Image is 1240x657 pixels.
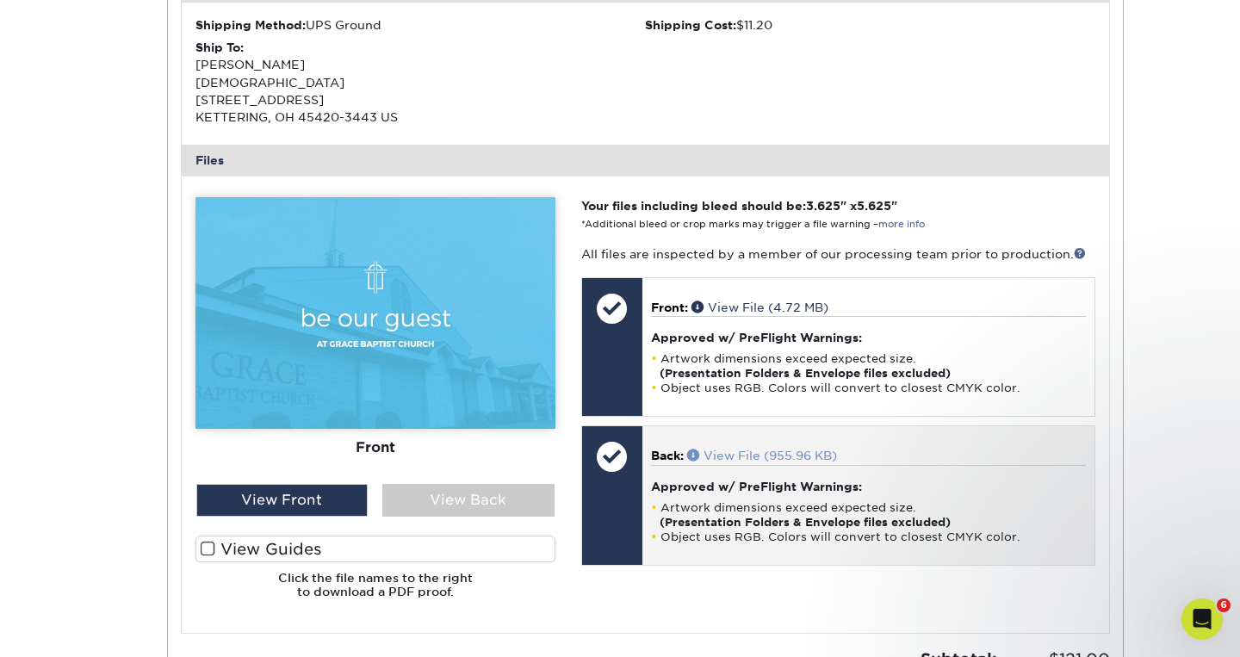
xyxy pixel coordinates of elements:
label: View Guides [195,536,555,562]
small: *Additional bleed or crop marks may trigger a file warning – [581,219,925,230]
div: [PERSON_NAME] [DEMOGRAPHIC_DATA] [STREET_ADDRESS] KETTERING, OH 45420-3443 US [195,39,646,127]
li: Artwork dimensions exceed expected size. [651,351,1086,381]
a: more info [878,219,925,230]
h6: Click the file names to the right to download a PDF proof. [195,571,555,613]
span: 5.625 [857,199,891,213]
div: View Back [382,484,555,517]
div: Front [195,429,555,467]
div: View Front [196,484,369,517]
span: 6 [1217,598,1231,612]
a: View File (955.96 KB) [687,449,837,462]
span: Front: [651,301,688,314]
span: 3.625 [806,199,840,213]
strong: Shipping Cost: [645,18,736,32]
div: Files [182,145,1110,176]
li: Artwork dimensions exceed expected size. [651,500,1086,530]
iframe: Intercom live chat [1181,598,1223,640]
strong: Your files including bleed should be: " x " [581,199,897,213]
strong: (Presentation Folders & Envelope files excluded) [660,516,951,529]
span: Back: [651,449,684,462]
strong: Shipping Method: [195,18,306,32]
strong: (Presentation Folders & Envelope files excluded) [660,367,951,380]
h4: Approved w/ PreFlight Warnings: [651,480,1086,493]
h4: Approved w/ PreFlight Warnings: [651,331,1086,344]
p: All files are inspected by a member of our processing team prior to production. [581,245,1095,263]
a: View File (4.72 MB) [691,301,828,314]
div: $11.20 [645,16,1095,34]
strong: Ship To: [195,40,244,54]
li: Object uses RGB. Colors will convert to closest CMYK color. [651,530,1086,544]
div: UPS Ground [195,16,646,34]
li: Object uses RGB. Colors will convert to closest CMYK color. [651,381,1086,395]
